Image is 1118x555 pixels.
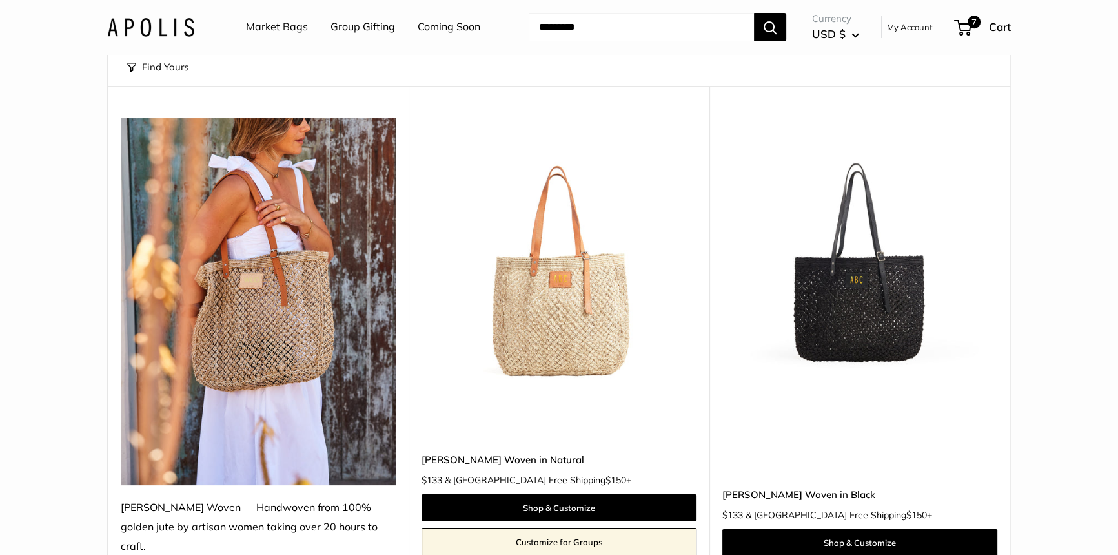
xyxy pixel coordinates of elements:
span: $133 [422,474,442,486]
img: Mercado Woven — Handwoven from 100% golden jute by artisan women taking over 20 hours to craft. [121,118,396,485]
span: $150 [605,474,626,486]
span: Cart [989,20,1011,34]
a: [PERSON_NAME] Woven in Black [722,487,997,502]
span: 7 [968,16,981,28]
a: [PERSON_NAME] Woven in Natural [422,452,696,467]
span: USD $ [812,27,846,41]
button: Search [754,13,786,41]
img: Mercado Woven in Black [722,118,997,393]
span: & [GEOGRAPHIC_DATA] Free Shipping + [746,510,932,519]
button: USD $ [812,24,859,45]
button: Find Yours [127,58,188,76]
a: Mercado Woven in BlackMercado Woven in Black [722,118,997,393]
span: $133 [722,509,743,521]
span: & [GEOGRAPHIC_DATA] Free Shipping + [445,476,631,485]
a: My Account [887,19,933,35]
a: 7 Cart [955,17,1011,37]
span: $150 [906,509,927,521]
a: Shop & Customize [422,494,696,521]
a: Market Bags [246,17,308,37]
img: Apolis [107,17,194,36]
a: Mercado Woven in NaturalMercado Woven in Natural [422,118,696,393]
a: Coming Soon [418,17,480,37]
span: Currency [812,10,859,28]
a: Group Gifting [330,17,395,37]
img: Mercado Woven in Natural [422,118,696,393]
input: Search... [529,13,754,41]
